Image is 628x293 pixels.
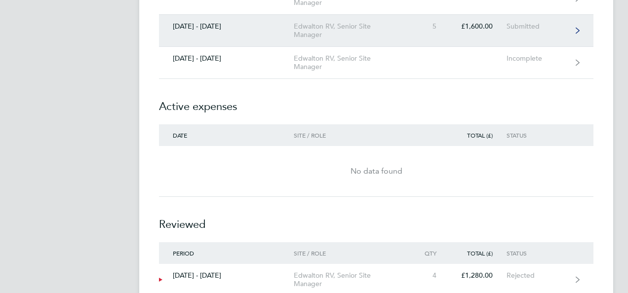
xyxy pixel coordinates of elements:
[450,22,507,31] div: £1,600.00
[507,22,567,31] div: Submitted
[294,22,407,39] div: Edwalton RV, Senior Site Manager
[450,132,507,139] div: Total (£)
[294,250,407,256] div: Site / Role
[159,22,294,31] div: [DATE] - [DATE]
[159,197,593,242] h2: Reviewed
[159,132,294,139] div: Date
[294,271,407,288] div: Edwalton RV, Senior Site Manager
[507,250,567,256] div: Status
[159,54,294,63] div: [DATE] - [DATE]
[159,47,593,79] a: [DATE] - [DATE]Edwalton RV, Senior Site ManagerIncomplete
[407,271,450,280] div: 4
[450,250,507,256] div: Total (£)
[507,54,567,63] div: Incomplete
[294,54,407,71] div: Edwalton RV, Senior Site Manager
[159,79,593,124] h2: Active expenses
[173,249,194,257] span: Period
[407,250,450,256] div: Qty
[159,165,593,177] div: No data found
[450,271,507,280] div: £1,280.00
[159,15,593,47] a: [DATE] - [DATE]Edwalton RV, Senior Site Manager5£1,600.00Submitted
[294,132,407,139] div: Site / Role
[407,22,450,31] div: 5
[159,271,294,280] div: [DATE] - [DATE]
[507,132,567,139] div: Status
[507,271,567,280] div: Rejected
